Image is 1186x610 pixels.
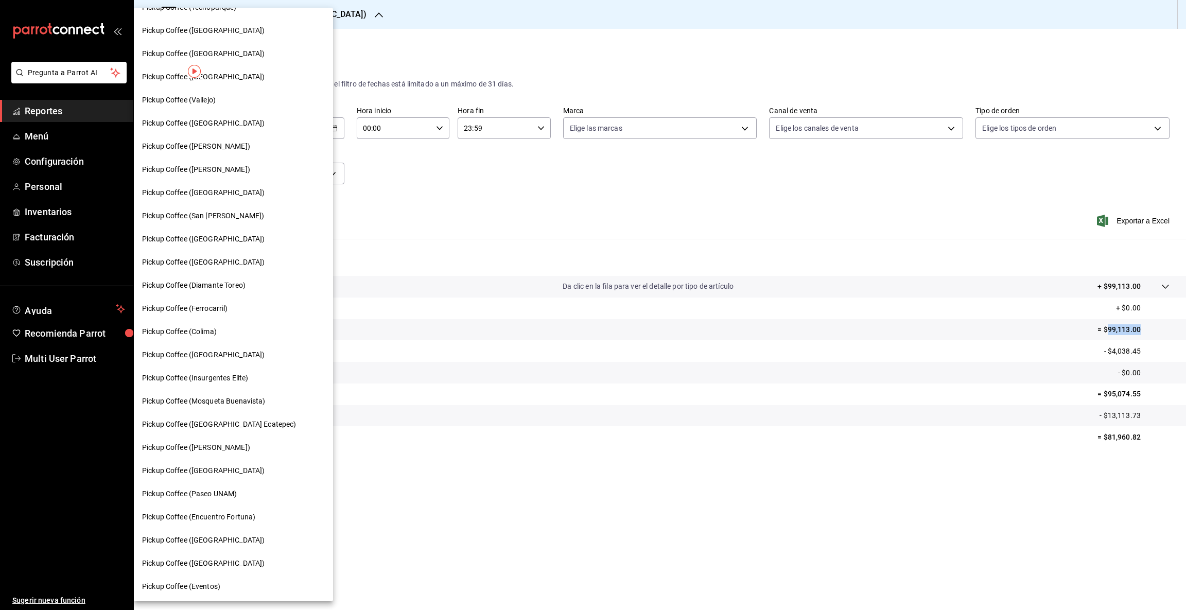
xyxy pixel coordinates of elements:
div: Pickup Coffee ([GEOGRAPHIC_DATA]) [134,19,333,42]
span: Pickup Coffee ([PERSON_NAME]) [142,141,250,152]
div: Pickup Coffee ([GEOGRAPHIC_DATA]) [134,65,333,89]
div: Pickup Coffee (Mosqueta Buenavista) [134,390,333,413]
div: Pickup Coffee ([GEOGRAPHIC_DATA]) [134,42,333,65]
div: Pickup Coffee (Eventos) [134,575,333,598]
div: Pickup Coffee ([PERSON_NAME]) [134,158,333,181]
div: Pickup Coffee ([GEOGRAPHIC_DATA] Ecatepec) [134,413,333,436]
div: Pickup Coffee (Diamante Toreo) [134,274,333,297]
div: Pickup Coffee ([PERSON_NAME]) [134,436,333,459]
span: Pickup Coffee ([PERSON_NAME]) [142,442,250,453]
div: Pickup Coffee ([PERSON_NAME]) [134,135,333,158]
span: Pickup Coffee ([GEOGRAPHIC_DATA]) [142,118,265,129]
div: Pickup Coffee (Paseo UNAM) [134,482,333,506]
span: Pickup Coffee (Diamante Toreo) [142,280,246,291]
span: Pickup Coffee (Mosqueta Buenavista) [142,396,266,407]
span: Pickup Coffee (Encuentro Fortuna) [142,512,255,522]
span: Pickup Coffee (Eventos) [142,581,220,592]
div: Pickup Coffee (Encuentro Fortuna) [134,506,333,529]
div: Pickup Coffee ([GEOGRAPHIC_DATA]) [134,459,333,482]
span: Pickup Coffee ([GEOGRAPHIC_DATA]) [142,72,265,82]
span: Pickup Coffee ([GEOGRAPHIC_DATA]) [142,48,265,59]
span: Pickup Coffee (San [PERSON_NAME]) [142,211,264,221]
div: Pickup Coffee (Vallejo) [134,89,333,112]
span: Pickup Coffee ([GEOGRAPHIC_DATA]) [142,558,265,569]
span: Pickup Coffee ([GEOGRAPHIC_DATA] Ecatepec) [142,419,296,430]
span: Pickup Coffee ([GEOGRAPHIC_DATA]) [142,535,265,546]
span: Pickup Coffee ([GEOGRAPHIC_DATA]) [142,234,265,245]
span: Pickup Coffee ([GEOGRAPHIC_DATA]) [142,187,265,198]
div: Pickup Coffee ([GEOGRAPHIC_DATA]) [134,112,333,135]
div: Pickup Coffee (Insurgentes Elite) [134,367,333,390]
span: Pickup Coffee (Insurgentes Elite) [142,373,248,384]
img: Tooltip marker [188,65,201,78]
div: Pickup Coffee (San [PERSON_NAME]) [134,204,333,228]
div: Pickup Coffee ([GEOGRAPHIC_DATA]) [134,529,333,552]
span: Pickup Coffee (Vallejo) [142,95,216,106]
div: Pickup Coffee (Ferrocarril) [134,297,333,320]
span: Pickup Coffee (Paseo UNAM) [142,489,237,499]
span: Pickup Coffee ([GEOGRAPHIC_DATA]) [142,257,265,268]
div: Pickup Coffee ([GEOGRAPHIC_DATA]) [134,251,333,274]
div: Pickup Coffee ([GEOGRAPHIC_DATA]) [134,552,333,575]
span: Pickup Coffee ([GEOGRAPHIC_DATA]) [142,350,265,360]
span: Pickup Coffee ([GEOGRAPHIC_DATA]) [142,25,265,36]
div: Pickup Coffee (Colima) [134,320,333,343]
div: Pickup Coffee ([GEOGRAPHIC_DATA]) [134,228,333,251]
span: Pickup Coffee (Tecnoparque) [142,2,237,13]
div: Pickup Coffee ([GEOGRAPHIC_DATA]) [134,181,333,204]
span: Pickup Coffee ([GEOGRAPHIC_DATA]) [142,465,265,476]
span: Pickup Coffee (Colima) [142,326,217,337]
span: Pickup Coffee ([PERSON_NAME]) [142,164,250,175]
span: Pickup Coffee (Ferrocarril) [142,303,228,314]
div: Pickup Coffee ([GEOGRAPHIC_DATA]) [134,343,333,367]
